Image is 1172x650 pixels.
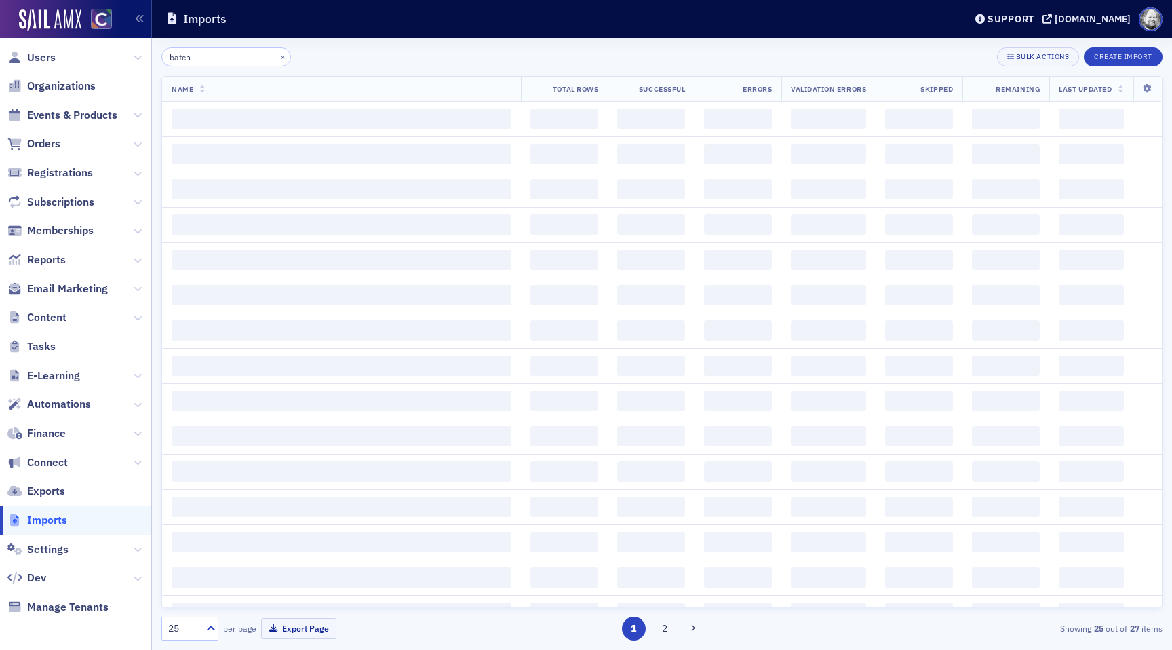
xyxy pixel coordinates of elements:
[988,13,1034,25] div: Support
[885,603,953,623] span: ‌
[791,285,866,305] span: ‌
[885,214,953,235] span: ‌
[7,282,108,297] a: Email Marketing
[791,356,866,376] span: ‌
[617,285,685,305] span: ‌
[704,109,772,129] span: ‌
[27,166,93,180] span: Registrations
[172,356,511,376] span: ‌
[27,397,91,412] span: Automations
[172,603,511,623] span: ‌
[172,567,511,588] span: ‌
[19,9,81,31] a: SailAMX
[27,108,117,123] span: Events & Products
[838,622,1163,634] div: Showing out of items
[27,368,80,383] span: E-Learning
[972,532,1040,552] span: ‌
[1059,391,1124,411] span: ‌
[885,285,953,305] span: ‌
[1059,567,1124,588] span: ‌
[27,542,69,557] span: Settings
[27,223,94,238] span: Memberships
[172,391,511,411] span: ‌
[617,356,685,376] span: ‌
[972,426,1040,446] span: ‌
[172,214,511,235] span: ‌
[704,285,772,305] span: ‌
[972,461,1040,482] span: ‌
[639,84,685,94] span: Successful
[972,603,1040,623] span: ‌
[704,144,772,164] span: ‌
[1059,603,1124,623] span: ‌
[1059,426,1124,446] span: ‌
[1059,84,1112,94] span: Last Updated
[27,252,66,267] span: Reports
[261,618,336,639] button: Export Page
[27,79,96,94] span: Organizations
[7,108,117,123] a: Events & Products
[885,426,953,446] span: ‌
[704,214,772,235] span: ‌
[7,79,96,94] a: Organizations
[7,252,66,267] a: Reports
[885,250,953,270] span: ‌
[1016,53,1069,60] div: Bulk Actions
[972,320,1040,341] span: ‌
[7,368,80,383] a: E-Learning
[7,195,94,210] a: Subscriptions
[172,461,511,482] span: ‌
[27,455,68,470] span: Connect
[1091,622,1106,634] strong: 25
[530,179,598,199] span: ‌
[27,339,56,354] span: Tasks
[172,426,511,446] span: ‌
[704,603,772,623] span: ‌
[885,144,953,164] span: ‌
[7,50,56,65] a: Users
[617,497,685,517] span: ‌
[7,397,91,412] a: Automations
[530,532,598,552] span: ‌
[7,166,93,180] a: Registrations
[704,179,772,199] span: ‌
[617,426,685,446] span: ‌
[920,84,953,94] span: Skipped
[972,391,1040,411] span: ‌
[81,9,112,32] a: View Homepage
[885,567,953,588] span: ‌
[885,179,953,199] span: ‌
[27,50,56,65] span: Users
[530,391,598,411] span: ‌
[791,497,866,517] span: ‌
[172,109,511,129] span: ‌
[27,571,46,586] span: Dev
[652,617,676,641] button: 2
[7,600,109,615] a: Manage Tenants
[7,455,68,470] a: Connect
[7,571,46,586] a: Dev
[1059,497,1124,517] span: ‌
[27,195,94,210] span: Subscriptions
[530,497,598,517] span: ‌
[530,356,598,376] span: ‌
[791,320,866,341] span: ‌
[7,426,66,441] a: Finance
[27,484,65,499] span: Exports
[972,356,1040,376] span: ‌
[972,250,1040,270] span: ‌
[791,144,866,164] span: ‌
[791,109,866,129] span: ‌
[972,144,1040,164] span: ‌
[530,109,598,129] span: ‌
[1084,47,1163,66] button: Create Import
[791,603,866,623] span: ‌
[972,497,1040,517] span: ‌
[885,320,953,341] span: ‌
[1059,214,1124,235] span: ‌
[617,532,685,552] span: ‌
[791,84,866,94] span: Validation Errors
[972,285,1040,305] span: ‌
[791,391,866,411] span: ‌
[617,109,685,129] span: ‌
